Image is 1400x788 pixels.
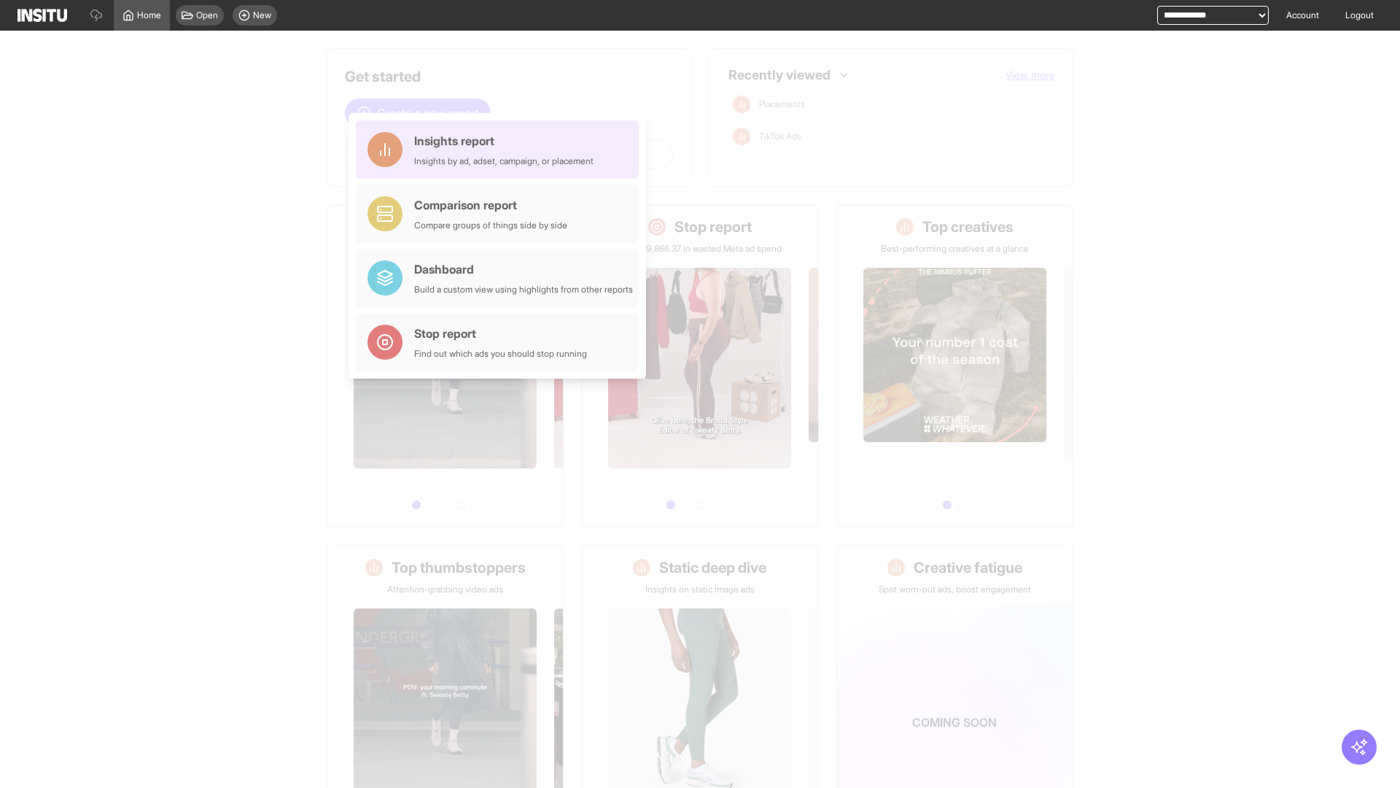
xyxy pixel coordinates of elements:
[414,196,567,214] div: Comparison report
[414,348,587,360] div: Find out which ads you should stop running
[414,132,594,150] div: Insights report
[414,325,587,342] div: Stop report
[253,9,271,21] span: New
[414,220,567,231] div: Compare groups of things side by side
[414,260,633,278] div: Dashboard
[137,9,161,21] span: Home
[414,155,594,167] div: Insights by ad, adset, campaign, or placement
[414,284,633,295] div: Build a custom view using highlights from other reports
[17,9,67,22] img: Logo
[196,9,218,21] span: Open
